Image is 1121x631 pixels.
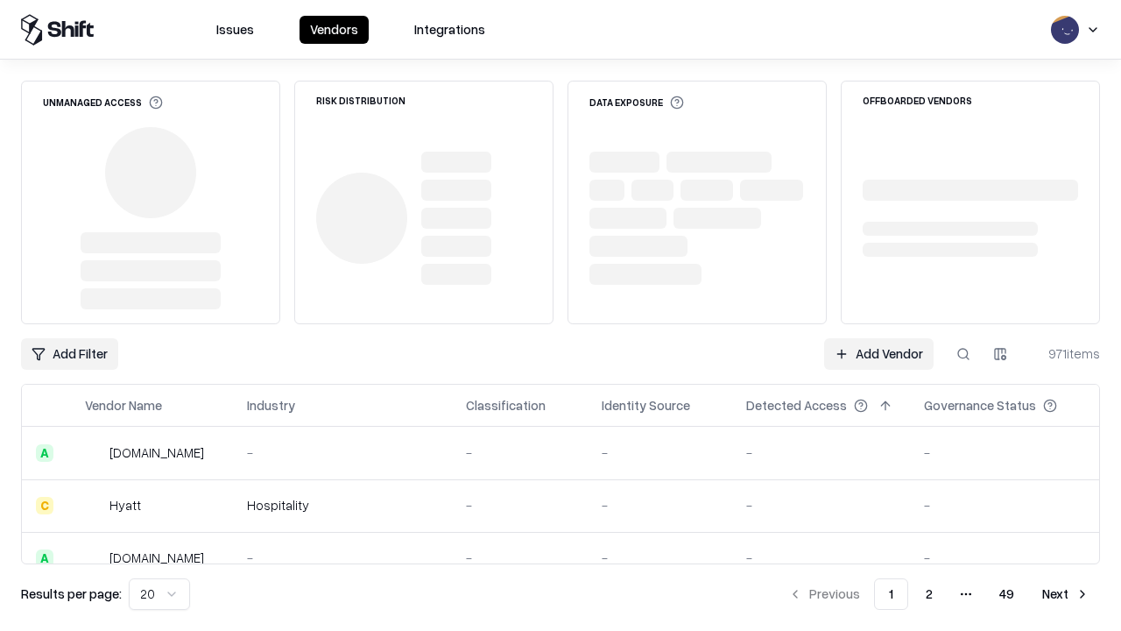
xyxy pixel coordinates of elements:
div: - [924,549,1085,567]
div: Hyatt [109,496,141,514]
button: Next [1032,578,1100,610]
div: - [247,549,438,567]
nav: pagination [778,578,1100,610]
button: 49 [985,578,1028,610]
div: 971 items [1030,344,1100,363]
div: - [602,496,718,514]
div: - [746,443,896,462]
div: - [466,496,574,514]
div: A [36,444,53,462]
div: - [924,443,1085,462]
div: Detected Access [746,396,847,415]
button: Issues [206,16,264,44]
button: Integrations [404,16,496,44]
div: Hospitality [247,496,438,514]
div: Classification [466,396,546,415]
div: Governance Status [924,396,1036,415]
div: - [602,443,718,462]
div: [DOMAIN_NAME] [109,443,204,462]
div: Vendor Name [85,396,162,415]
div: - [602,549,718,567]
div: A [36,549,53,567]
div: Risk Distribution [316,96,405,105]
img: Hyatt [85,497,102,514]
p: Results per page: [21,585,122,603]
div: Unmanaged Access [43,96,163,110]
div: Data Exposure [589,96,684,110]
div: - [746,496,896,514]
div: - [466,443,574,462]
img: primesec.co.il [85,549,102,567]
img: intrado.com [85,444,102,462]
div: - [924,496,1085,514]
button: 2 [912,578,947,610]
button: Add Filter [21,338,118,370]
div: Industry [247,396,295,415]
a: Add Vendor [824,338,934,370]
button: 1 [874,578,908,610]
div: - [466,549,574,567]
div: C [36,497,53,514]
div: - [746,549,896,567]
div: - [247,443,438,462]
div: [DOMAIN_NAME] [109,549,204,567]
div: Offboarded Vendors [863,96,972,105]
button: Vendors [300,16,369,44]
div: Identity Source [602,396,690,415]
